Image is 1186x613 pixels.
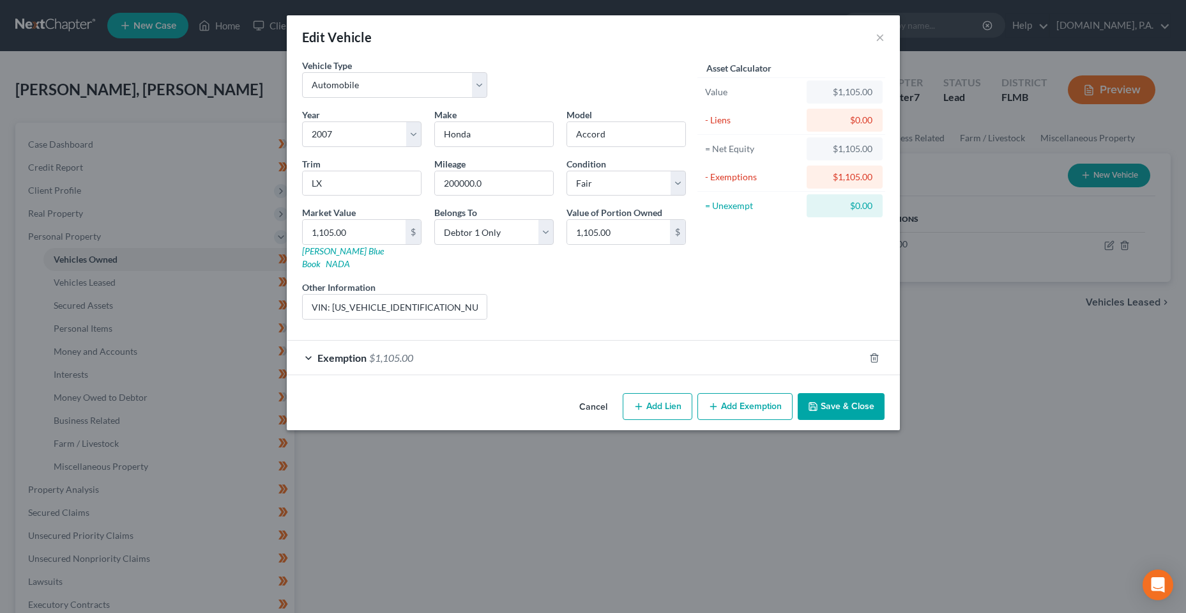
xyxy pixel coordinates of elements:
input: (optional) [303,295,487,319]
button: Cancel [569,394,618,420]
div: $0.00 [817,114,872,127]
label: Value of Portion Owned [566,206,662,219]
input: ex. Altima [567,122,685,146]
span: Make [434,109,457,120]
div: $ [670,220,685,244]
div: = Net Equity [705,143,802,155]
button: Add Exemption [697,393,793,420]
a: NADA [326,258,350,269]
div: $1,105.00 [817,86,872,98]
input: ex. Nissan [435,122,553,146]
label: Mileage [434,157,466,171]
input: 0.00 [567,220,670,244]
input: -- [435,171,553,196]
span: Exemption [317,352,367,364]
label: Model [566,108,592,121]
div: Edit Vehicle [302,28,372,46]
a: [PERSON_NAME] Blue Book [302,245,384,269]
button: × [876,29,885,45]
div: $ [406,220,421,244]
div: $0.00 [817,199,872,212]
div: - Liens [705,114,802,127]
label: Year [302,108,320,121]
button: Add Lien [623,393,692,420]
input: ex. LS, LT, etc [303,171,421,196]
label: Condition [566,157,606,171]
label: Trim [302,157,321,171]
label: Other Information [302,281,376,294]
div: Open Intercom Messenger [1143,570,1173,600]
div: - Exemptions [705,171,802,183]
button: Save & Close [798,393,885,420]
input: 0.00 [303,220,406,244]
div: = Unexempt [705,199,802,212]
div: $1,105.00 [817,171,872,183]
div: Value [705,86,802,98]
span: Belongs To [434,207,477,218]
label: Market Value [302,206,356,219]
span: $1,105.00 [369,352,413,364]
label: Asset Calculator [706,61,772,75]
label: Vehicle Type [302,59,352,72]
div: $1,105.00 [817,143,872,155]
